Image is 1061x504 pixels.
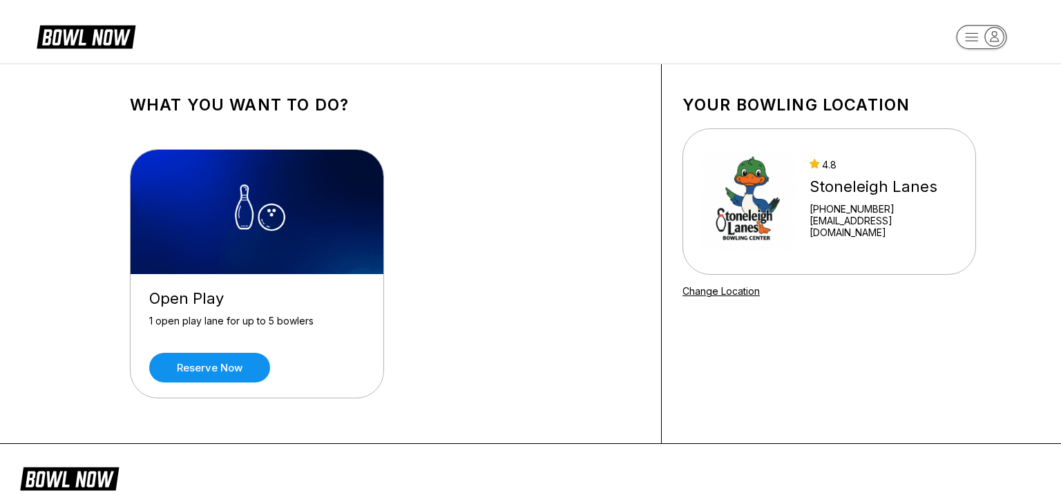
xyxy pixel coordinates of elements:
[149,289,365,308] div: Open Play
[682,285,760,297] a: Change Location
[810,203,957,215] div: [PHONE_NUMBER]
[701,150,797,253] img: Stoneleigh Lanes
[149,353,270,382] a: Reserve now
[810,215,957,238] a: [EMAIL_ADDRESS][DOMAIN_NAME]
[131,150,385,274] img: Open Play
[682,95,976,115] h1: Your bowling location
[810,177,957,196] div: Stoneleigh Lanes
[810,159,957,171] div: 4.8
[149,315,365,339] div: 1 open play lane for up to 5 bowlers
[130,95,640,115] h1: What you want to do?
